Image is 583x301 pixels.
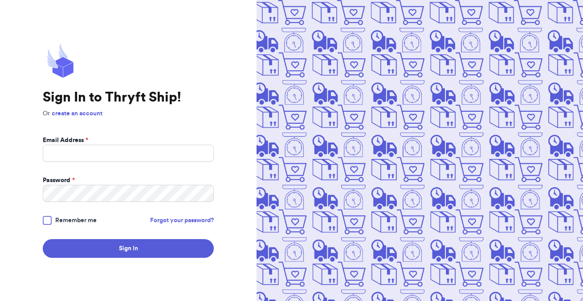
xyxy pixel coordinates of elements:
span: Remember me [55,216,97,225]
p: Or [43,109,214,118]
label: Password [43,176,75,185]
a: create an account [52,110,102,117]
button: Sign In [43,239,214,258]
a: Forgot your password? [150,216,214,225]
h1: Sign In to Thryft Ship! [43,89,214,106]
label: Email Address [43,136,88,145]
